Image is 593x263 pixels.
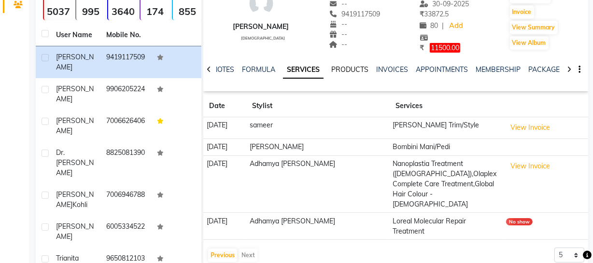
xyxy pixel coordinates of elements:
span: trianita [56,254,79,263]
button: Invoice [510,5,534,19]
td: 9906205224 [100,78,151,110]
a: PACKAGES [528,65,564,74]
span: ₹ [420,10,424,18]
a: PRODUCTS [331,65,368,74]
td: [DATE] [203,138,246,155]
td: 7006626406 [100,110,151,142]
button: View Summary [510,21,558,34]
span: [PERSON_NAME] [56,53,94,71]
button: View Invoice [506,120,554,135]
span: -- [329,30,347,39]
div: [PERSON_NAME] [233,22,289,32]
span: | [442,21,444,31]
strong: 174 [141,5,170,17]
a: INVOICES [376,65,408,74]
th: Date [203,95,246,117]
span: [PERSON_NAME] [56,190,94,209]
td: [DATE] [203,117,246,138]
span: Kohli [72,200,87,209]
td: 8825081390 [100,142,151,184]
span: [PERSON_NAME] [56,84,94,103]
a: NOTES [212,65,234,74]
span: [DEMOGRAPHIC_DATA] [241,36,285,41]
th: Mobile No. [100,24,151,46]
span: 80 [420,21,438,30]
span: Dr.[PERSON_NAME] [56,148,94,177]
span: -- [329,20,347,28]
td: [DATE] [203,155,246,213]
th: Services [390,95,503,117]
td: 6005334522 [100,216,151,248]
a: MEMBERSHIP [476,65,521,74]
span: 33872.5 [420,10,449,18]
a: FORMULA [242,65,275,74]
strong: 3640 [108,5,138,17]
td: 9419117509 [100,46,151,78]
strong: 995 [76,5,106,17]
strong: 855 [173,5,202,17]
span: [PERSON_NAME] [56,222,94,241]
td: Adhamya [PERSON_NAME] [246,213,390,240]
a: Add [448,19,465,33]
span: -- [329,40,347,49]
div: No show [506,218,533,225]
span: ₹ [420,43,424,52]
a: SERVICES [283,61,324,79]
button: View Album [510,36,549,50]
strong: 5037 [44,5,73,17]
td: sameer [246,117,390,138]
td: 7006946788 [100,184,151,216]
td: Adhamya [PERSON_NAME] [246,155,390,213]
button: Previous [208,249,237,262]
td: [PERSON_NAME] Trim/Style [390,117,503,138]
a: APPOINTMENTS [416,65,468,74]
span: 9419117509 [329,10,380,18]
td: Nanoplastia Treatment ([DEMOGRAPHIC_DATA]),Olaplex Complete Care Treatment,Global Hair Colour - [... [390,155,503,213]
td: [PERSON_NAME] [246,138,390,155]
button: View Invoice [506,159,554,174]
th: Stylist [246,95,390,117]
td: Loreal Molecular Repair Treatment [390,213,503,240]
td: [DATE] [203,213,246,240]
td: Bombini Mani/Pedi [390,138,503,155]
span: [PERSON_NAME] [56,116,94,135]
th: User Name [50,24,100,46]
span: 11500.00 [430,43,460,53]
